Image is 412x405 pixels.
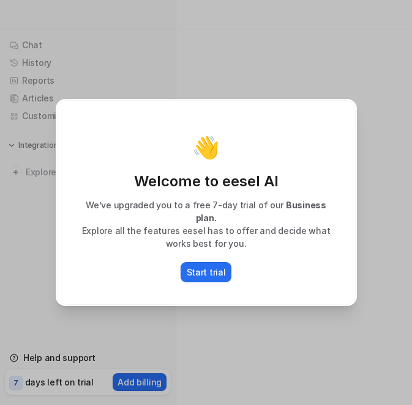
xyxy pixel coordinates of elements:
p: We’ve upgraded you to a free 7-day trial of our [70,199,343,224]
p: 👋 [192,135,220,159]
p: Explore all the features eesel has to offer and decide what works best for you. [70,224,343,250]
button: Start trial [181,262,232,282]
p: Start trial [187,266,226,279]
p: Welcome to eesel AI [70,172,343,191]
